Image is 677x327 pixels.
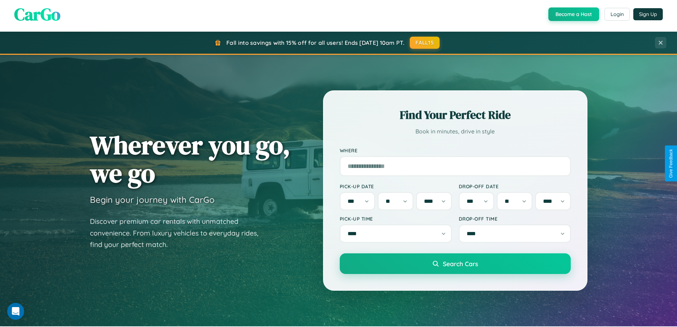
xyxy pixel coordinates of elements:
button: FALL15 [410,37,440,49]
h1: Wherever you go, we go [90,131,290,187]
div: Give Feedback [668,149,673,178]
span: CarGo [14,2,60,26]
button: Login [605,8,630,21]
label: Pick-up Date [340,183,452,189]
p: Book in minutes, drive in style [340,126,571,137]
label: Drop-off Date [459,183,571,189]
p: Discover premium car rentals with unmatched convenience. From luxury vehicles to everyday rides, ... [90,216,268,250]
span: Fall into savings with 15% off for all users! Ends [DATE] 10am PT. [226,39,404,46]
button: Become a Host [548,7,599,21]
h2: Find Your Perfect Ride [340,107,571,123]
button: Sign Up [633,8,663,20]
label: Pick-up Time [340,216,452,222]
button: Search Cars [340,253,571,274]
label: Drop-off Time [459,216,571,222]
h3: Begin your journey with CarGo [90,194,215,205]
label: Where [340,147,571,153]
iframe: Intercom live chat [7,303,24,320]
span: Search Cars [443,260,478,268]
